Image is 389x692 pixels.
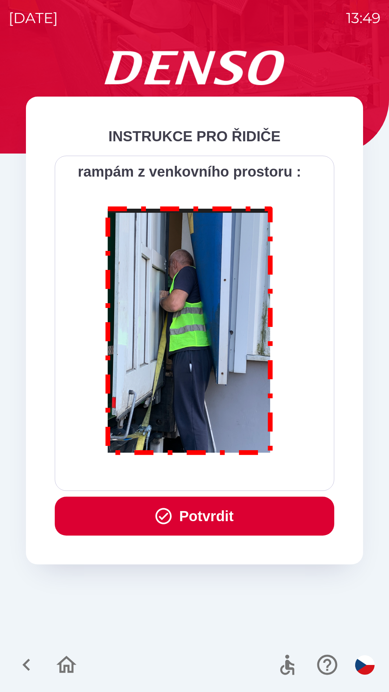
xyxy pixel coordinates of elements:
[55,497,334,536] button: Potvrdit
[346,7,380,29] p: 13:49
[55,125,334,147] div: INSTRUKCE PRO ŘIDIČE
[97,197,282,462] img: M8MNayrTL6gAAAABJRU5ErkJggg==
[26,50,363,85] img: Logo
[355,655,375,675] img: cs flag
[9,7,58,29] p: [DATE]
